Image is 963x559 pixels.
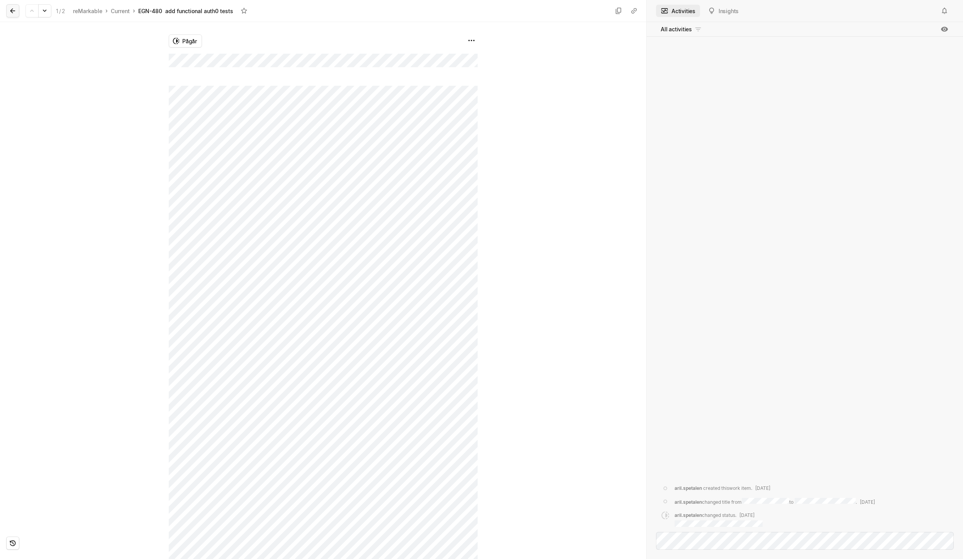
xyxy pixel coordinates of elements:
div: changed title from to . [675,498,875,506]
div: EGN-480 [138,7,162,15]
button: Activities [656,5,700,17]
span: aril.spetalen [675,485,702,491]
a: Current [109,6,131,16]
div: › [133,7,135,15]
div: reMarkable [73,7,102,15]
a: reMarkable [71,6,104,16]
span: [DATE] [860,499,875,505]
div: › [105,7,108,15]
div: changed status . [675,512,763,527]
span: All activities [661,25,692,33]
span: / [59,8,61,14]
span: [DATE] [755,485,770,491]
div: created this work item . [675,485,770,492]
button: Pågår [169,34,202,48]
span: aril.spetalen [675,512,702,518]
div: add functional auth0 tests [165,7,233,15]
button: All activities [656,23,707,36]
span: aril.spetalen [675,499,702,505]
button: Insights [703,5,743,17]
div: 1 2 [56,7,65,15]
span: [DATE] [739,512,754,518]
